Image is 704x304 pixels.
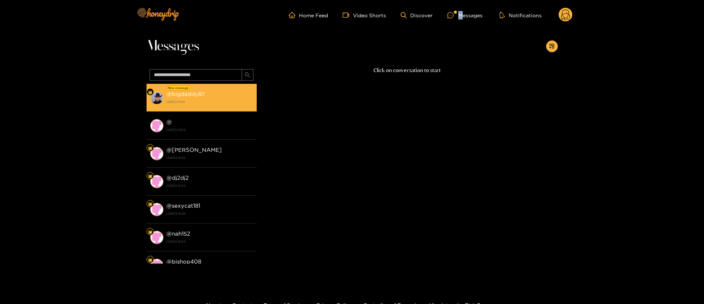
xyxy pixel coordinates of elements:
[289,12,299,18] span: home
[150,147,163,160] img: conversation
[148,230,152,234] img: Fan Level
[166,182,253,189] strong: [DATE] 16:08
[150,231,163,244] img: conversation
[148,174,152,178] img: Fan Level
[150,175,163,188] img: conversation
[242,69,253,81] button: search
[166,175,189,181] strong: @ dj2dj2
[166,210,253,217] strong: [DATE] 16:08
[166,119,172,125] strong: @
[166,230,190,237] strong: @ nah152
[166,258,201,265] strong: @ bishop408
[166,154,253,161] strong: [DATE] 16:08
[447,11,483,19] div: Messages
[150,259,163,272] img: conversation
[148,258,152,262] img: Fan Level
[549,43,555,50] span: appstore-add
[343,12,353,18] span: video-camera
[401,12,433,18] a: Discover
[166,99,253,105] strong: [DATE] 11:09
[166,203,200,209] strong: @ sexycat181
[343,12,386,18] a: Video Shorts
[166,147,222,153] strong: @ [PERSON_NAME]
[148,146,152,150] img: Fan Level
[166,91,205,97] strong: @ bigdaddy87
[289,12,328,18] a: Home Feed
[546,40,558,52] button: appstore-add
[148,90,152,94] img: Fan Level
[166,238,253,245] strong: [DATE] 16:08
[150,119,163,132] img: conversation
[147,37,199,55] span: Messages
[150,203,163,216] img: conversation
[167,85,190,90] div: New message
[497,11,544,19] button: Notifications
[166,126,253,133] strong: [DATE] 09:14
[148,202,152,206] img: Fan Level
[257,66,558,75] p: Click on conversation to start
[245,72,250,78] span: search
[150,91,163,104] img: conversation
